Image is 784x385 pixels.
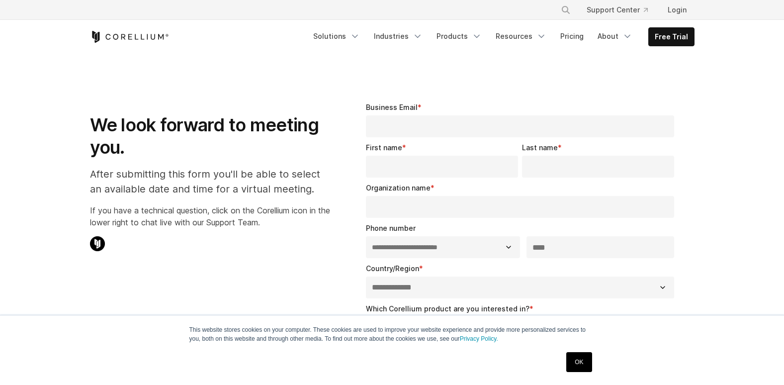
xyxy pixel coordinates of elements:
[522,143,558,152] span: Last name
[368,27,429,45] a: Industries
[90,167,330,196] p: After submitting this form you'll be able to select an available date and time for a virtual meet...
[307,27,695,46] div: Navigation Menu
[366,103,418,111] span: Business Email
[90,114,330,159] h1: We look forward to meeting you.
[90,31,169,43] a: Corellium Home
[431,27,488,45] a: Products
[366,224,416,232] span: Phone number
[592,27,638,45] a: About
[366,184,431,192] span: Organization name
[649,28,694,46] a: Free Trial
[90,236,105,251] img: Corellium Chat Icon
[579,1,656,19] a: Support Center
[189,325,595,343] p: This website stores cookies on your computer. These cookies are used to improve your website expe...
[366,304,529,313] span: Which Corellium product are you interested in?
[549,1,695,19] div: Navigation Menu
[566,352,592,372] a: OK
[366,264,419,273] span: Country/Region
[557,1,575,19] button: Search
[366,143,402,152] span: First name
[490,27,552,45] a: Resources
[307,27,366,45] a: Solutions
[660,1,695,19] a: Login
[90,204,330,228] p: If you have a technical question, click on the Corellium icon in the lower right to chat live wit...
[460,335,498,342] a: Privacy Policy.
[554,27,590,45] a: Pricing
